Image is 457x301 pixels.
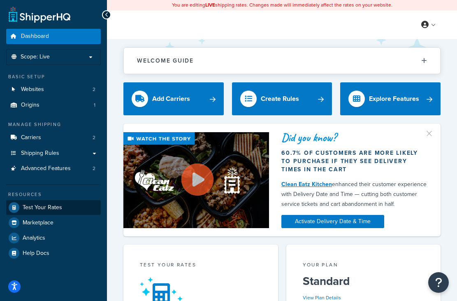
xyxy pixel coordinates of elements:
span: Websites [21,86,44,93]
span: Marketplace [23,219,53,226]
h2: Welcome Guide [137,58,194,64]
span: Scope: Live [21,54,50,61]
span: Help Docs [23,250,49,257]
div: Add Carriers [152,93,190,105]
span: Advanced Features [21,165,71,172]
li: Origins [6,98,101,113]
button: Welcome Guide [124,48,440,74]
h5: Standard [303,275,425,288]
div: Explore Features [369,93,419,105]
img: Video thumbnail [123,132,269,229]
a: Clean Eatz Kitchen [281,180,332,189]
a: Shipping Rules [6,146,101,161]
span: 2 [93,86,95,93]
span: 1 [94,102,95,109]
div: Did you know? [281,132,428,143]
a: Advanced Features2 [6,161,101,176]
a: Origins1 [6,98,101,113]
button: Open Resource Center [428,272,449,293]
span: Origins [21,102,39,109]
span: 2 [93,134,95,141]
div: Create Rules [261,93,299,105]
li: Websites [6,82,101,97]
b: LIVE [205,1,215,9]
a: Add Carriers [123,82,224,115]
span: Test Your Rates [23,204,62,211]
a: Carriers2 [6,130,101,145]
a: Analytics [6,231,101,245]
li: Advanced Features [6,161,101,176]
a: Help Docs [6,246,101,261]
span: Dashboard [21,33,49,40]
div: Resources [6,191,101,198]
div: Test your rates [140,261,262,271]
div: Your Plan [303,261,425,271]
a: Marketplace [6,215,101,230]
span: Shipping Rules [21,150,59,157]
a: Activate Delivery Date & Time [281,215,384,228]
a: Explore Features [340,82,441,115]
div: 60.7% of customers are more likely to purchase if they see delivery times in the cart [281,149,428,174]
div: enhanced their customer experience with Delivery Date and Time — cutting both customer service ti... [281,180,428,209]
div: Basic Setup [6,73,101,80]
span: 2 [93,165,95,172]
div: Manage Shipping [6,121,101,128]
span: Carriers [21,134,41,141]
span: Analytics [23,235,45,242]
a: Create Rules [232,82,332,115]
a: Test Your Rates [6,200,101,215]
li: Carriers [6,130,101,145]
a: Dashboard [6,29,101,44]
a: Websites2 [6,82,101,97]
